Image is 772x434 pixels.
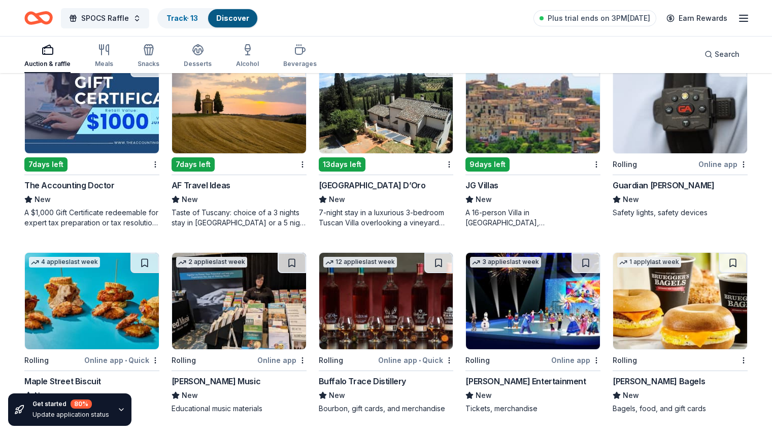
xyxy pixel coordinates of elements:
div: Buffalo Trace Distillery [319,375,406,387]
img: Image for Bruegger's Bagels [613,253,747,349]
a: Image for Buffalo Trace Distillery12 applieslast weekRollingOnline app•QuickBuffalo Trace Distill... [319,252,454,414]
div: Educational music materials [172,404,307,414]
button: Meals [95,40,113,73]
span: • [125,356,127,364]
span: New [329,389,345,402]
a: Image for Alfred Music2 applieslast weekRollingOnline app[PERSON_NAME] MusicNewEducational music ... [172,252,307,414]
div: Bagels, food, and gift cards [613,404,748,414]
a: Image for Maple Street Biscuit4 applieslast weekRollingOnline app•QuickMaple Street BiscuitNewFoo... [24,252,159,414]
img: Image for Villa Sogni D’Oro [319,57,453,153]
a: Image for Bruegger's Bagels1 applylast weekRolling[PERSON_NAME] BagelsNewBagels, food, and gift c... [613,252,748,414]
div: Snacks [138,60,159,68]
div: 7-night stay in a luxurious 3-bedroom Tuscan Villa overlooking a vineyard and the ancient walled ... [319,208,454,228]
a: Image for Guardian Angel Device3 applieslast weekRollingOnline appGuardian [PERSON_NAME]NewSafety... [613,56,748,218]
div: Alcohol [236,60,259,68]
img: Image for Buffalo Trace Distillery [319,253,453,349]
div: A 16-person Villa in [GEOGRAPHIC_DATA], [GEOGRAPHIC_DATA], [GEOGRAPHIC_DATA] for 7days/6nights (R... [465,208,600,228]
div: 80 % [71,399,92,409]
div: AF Travel Ideas [172,179,230,191]
div: [PERSON_NAME] Music [172,375,260,387]
div: Meals [95,60,113,68]
div: Taste of Tuscany: choice of a 3 nights stay in [GEOGRAPHIC_DATA] or a 5 night stay in [GEOGRAPHIC... [172,208,307,228]
div: The Accounting Doctor [24,179,115,191]
span: New [182,193,198,206]
div: A $1,000 Gift Certificate redeemable for expert tax preparation or tax resolution services—recipi... [24,208,159,228]
button: SPOCS Raffle [61,8,149,28]
img: Image for Alfred Music [172,253,306,349]
div: 4 applies last week [29,257,100,268]
div: [PERSON_NAME] Bagels [613,375,705,387]
div: Online app Quick [378,354,453,366]
img: Image for The Accounting Doctor [25,57,159,153]
div: JG Villas [465,179,498,191]
button: Beverages [283,40,317,73]
div: 3 applies last week [470,257,541,268]
a: Discover [216,14,249,22]
div: 13 days left [319,157,365,172]
div: [PERSON_NAME] Entertainment [465,375,586,387]
div: 7 days left [24,157,68,172]
button: Snacks [138,40,159,73]
div: 9 days left [465,157,510,172]
div: 1 apply last week [617,257,681,268]
div: 12 applies last week [323,257,397,268]
span: Plus trial ends on 3PM[DATE] [548,12,650,24]
div: Tickets, merchandise [465,404,600,414]
div: Online app [551,354,600,366]
img: Image for AF Travel Ideas [172,57,306,153]
img: Image for Guardian Angel Device [613,57,747,153]
div: Guardian [PERSON_NAME] [613,179,714,191]
div: Rolling [613,354,637,366]
a: Plus trial ends on 3PM[DATE] [533,10,656,26]
a: Home [24,6,53,30]
div: Maple Street Biscuit [24,375,101,387]
div: Rolling [465,354,490,366]
div: Rolling [319,354,343,366]
div: Online app Quick [84,354,159,366]
div: 2 applies last week [176,257,247,268]
div: Rolling [613,158,637,171]
button: Auction & raffle [24,40,71,73]
span: New [623,389,639,402]
div: Get started [32,399,109,409]
span: SPOCS Raffle [81,12,129,24]
div: 7 days left [172,157,215,172]
a: Earn Rewards [660,9,733,27]
div: Online app [698,158,748,171]
button: Search [696,44,748,64]
div: Safety lights, safety devices [613,208,748,218]
span: New [476,193,492,206]
div: Online app [257,354,307,366]
a: Image for The Accounting Doctor25 applieslast week7days leftThe Accounting DoctorNewA $1,000 Gift... [24,56,159,228]
div: Bourbon, gift cards, and merchandise [319,404,454,414]
span: • [419,356,421,364]
div: Beverages [283,60,317,68]
span: Search [715,48,740,60]
button: Desserts [184,40,212,73]
img: Image for Maple Street Biscuit [25,253,159,349]
a: Image for AF Travel Ideas7 applieslast week7days leftAF Travel IdeasNewTaste of Tuscany: choice o... [172,56,307,228]
span: New [476,389,492,402]
a: Image for Feld Entertainment3 applieslast weekRollingOnline app[PERSON_NAME] EntertainmentNewTick... [465,252,600,414]
span: New [182,389,198,402]
a: Image for JG Villas5 applieslast week9days leftJG VillasNewA 16-person Villa in [GEOGRAPHIC_DATA]... [465,56,600,228]
div: Rolling [24,354,49,366]
div: Rolling [172,354,196,366]
span: New [329,193,345,206]
div: [GEOGRAPHIC_DATA] D’Oro [319,179,426,191]
span: New [623,193,639,206]
span: New [35,193,51,206]
div: Update application status [32,411,109,419]
div: Desserts [184,60,212,68]
a: Image for Villa Sogni D’Oro3 applieslast week13days left[GEOGRAPHIC_DATA] D’OroNew7-night stay in... [319,56,454,228]
button: Track· 13Discover [157,8,258,28]
button: Alcohol [236,40,259,73]
div: Auction & raffle [24,60,71,68]
img: Image for JG Villas [466,57,600,153]
img: Image for Feld Entertainment [466,253,600,349]
a: Track· 13 [166,14,198,22]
